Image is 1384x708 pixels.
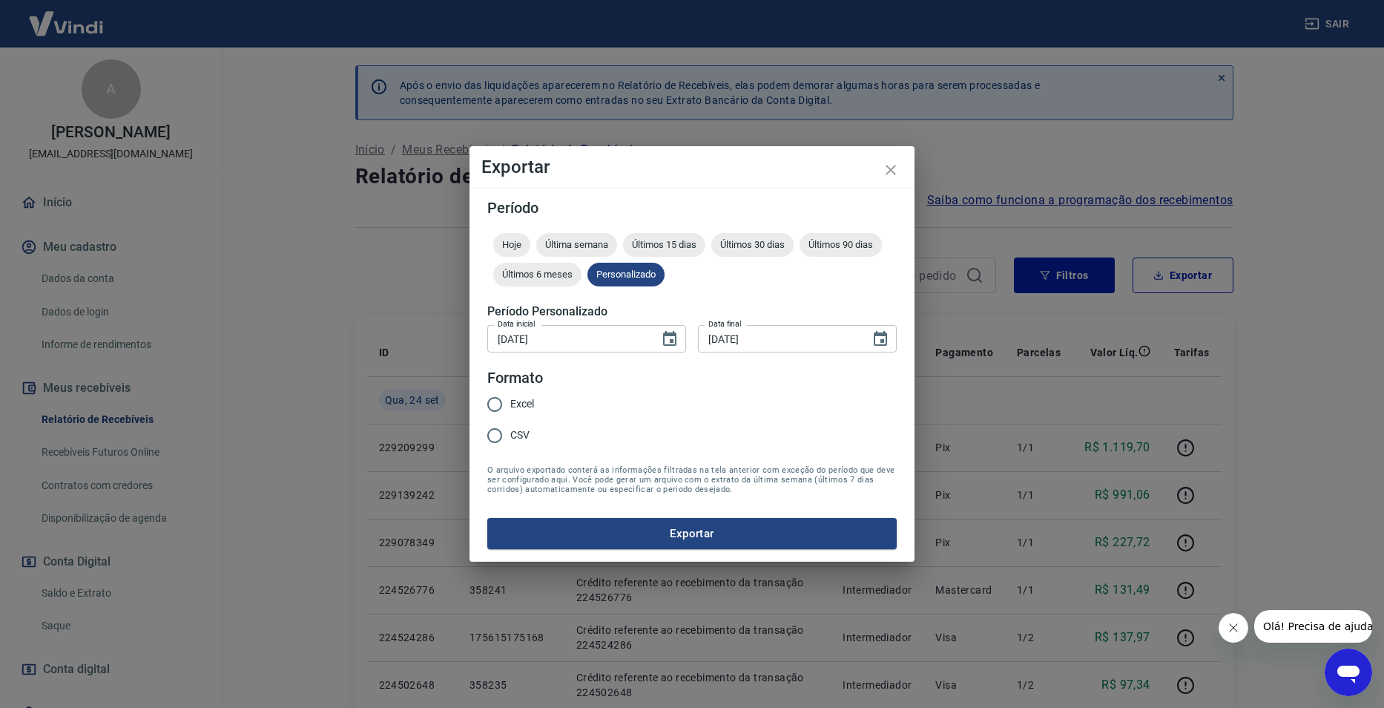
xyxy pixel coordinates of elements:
[587,263,665,286] div: Personalizado
[493,233,530,257] div: Hoje
[487,465,897,494] span: O arquivo exportado conterá as informações filtradas na tela anterior com exceção do período que ...
[487,200,897,215] h5: Período
[800,233,882,257] div: Últimos 90 dias
[487,367,543,389] legend: Formato
[498,318,536,330] label: Data inicial
[800,239,882,250] span: Últimos 90 dias
[536,233,617,257] div: Última semana
[487,325,649,353] input: DD/MM/YYYY
[487,518,897,549] button: Exportar
[711,233,794,257] div: Últimos 30 dias
[481,158,903,176] h4: Exportar
[487,304,897,319] h5: Período Personalizado
[9,10,125,22] span: Olá! Precisa de ajuda?
[1325,649,1372,696] iframe: Botão para abrir a janela de mensagens
[1219,613,1248,643] iframe: Fechar mensagem
[655,324,685,354] button: Choose date, selected date is 24 de set de 2025
[1254,610,1372,643] iframe: Mensagem da empresa
[493,239,530,250] span: Hoje
[623,239,705,250] span: Últimos 15 dias
[587,269,665,280] span: Personalizado
[873,152,909,188] button: close
[866,324,895,354] button: Choose date, selected date is 24 de set de 2025
[708,318,742,330] label: Data final
[510,427,530,443] span: CSV
[698,325,860,353] input: DD/MM/YYYY
[493,269,581,280] span: Últimos 6 meses
[536,239,617,250] span: Última semana
[711,239,794,250] span: Últimos 30 dias
[510,396,534,412] span: Excel
[623,233,705,257] div: Últimos 15 dias
[493,263,581,286] div: Últimos 6 meses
